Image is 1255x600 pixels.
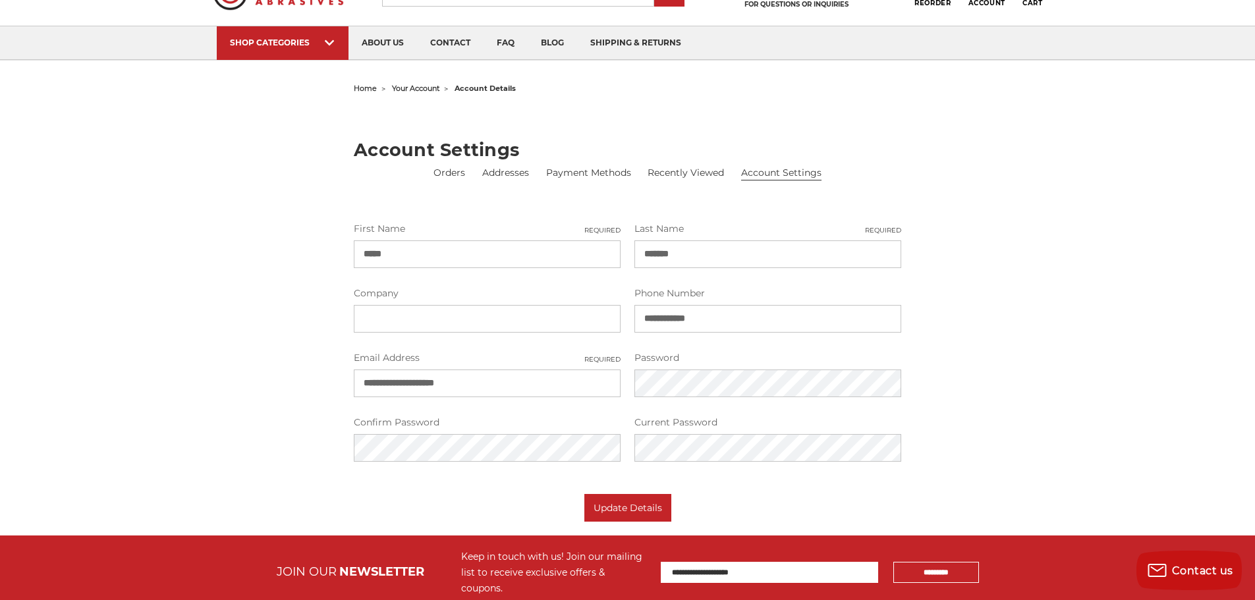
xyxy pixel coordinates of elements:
span: account details [455,84,516,93]
div: Keep in touch with us! Join our mailing list to receive exclusive offers & coupons. [461,549,648,596]
label: Email Address [354,351,621,365]
label: First Name [354,222,621,236]
a: faq [484,26,528,60]
a: contact [417,26,484,60]
small: Required [865,225,901,235]
label: Phone Number [634,286,901,300]
small: Required [584,225,621,235]
div: SHOP CATEGORIES [230,38,335,47]
button: Update Details [584,494,671,522]
span: NEWSLETTER [339,564,424,579]
a: home [354,84,377,93]
span: JOIN OUR [277,564,337,579]
button: Contact us [1136,551,1242,590]
a: Addresses [482,166,529,180]
a: about us [349,26,417,60]
a: Recently Viewed [648,166,724,180]
label: Last Name [634,222,901,236]
a: blog [528,26,577,60]
label: Current Password [634,416,901,429]
label: Company [354,286,621,300]
li: Account Settings [741,166,822,180]
a: Orders [433,166,465,180]
a: your account [392,84,439,93]
a: shipping & returns [577,26,694,60]
span: Contact us [1172,564,1233,577]
h2: Account Settings [354,141,901,159]
a: Payment Methods [546,166,631,180]
label: Confirm Password [354,416,621,429]
label: Password [634,351,901,365]
small: Required [584,354,621,364]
